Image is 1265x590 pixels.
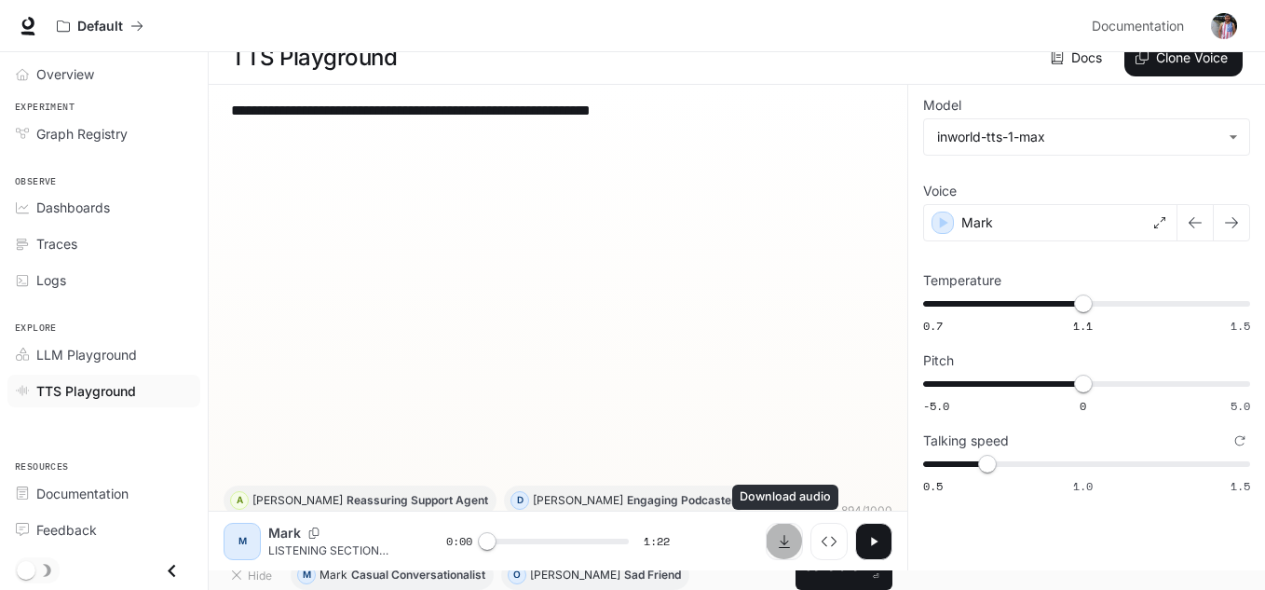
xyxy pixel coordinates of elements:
[1080,398,1086,414] span: 0
[923,99,961,112] p: Model
[923,185,957,198] p: Voice
[347,495,488,506] p: Reassuring Support Agent
[1092,15,1184,38] span: Documentation
[227,527,257,556] div: M
[36,234,77,254] span: Traces
[351,569,485,581] p: Casual Conversationalist
[7,338,200,371] a: LLM Playground
[252,495,343,506] p: [PERSON_NAME]
[923,398,949,414] span: -5.0
[961,213,993,232] p: Mark
[291,560,494,590] button: MMarkCasual Conversationalist
[509,560,525,590] div: O
[36,484,129,503] span: Documentation
[36,381,136,401] span: TTS Playground
[7,117,200,150] a: Graph Registry
[923,434,1009,447] p: Talking speed
[1231,398,1250,414] span: 5.0
[1124,39,1243,76] button: Clone Voice
[320,569,347,581] p: Mark
[924,119,1249,155] div: inworld-tts-1-max
[530,569,620,581] p: [PERSON_NAME]
[1047,39,1109,76] a: Docs
[268,524,301,542] p: Mark
[151,552,193,590] button: Close drawer
[1073,318,1093,334] span: 1.1
[7,477,200,510] a: Documentation
[7,191,200,224] a: Dashboards
[501,560,689,590] button: O[PERSON_NAME]Sad Friend
[1084,7,1198,45] a: Documentation
[7,227,200,260] a: Traces
[644,532,670,551] span: 1:22
[1211,13,1237,39] img: User avatar
[1231,318,1250,334] span: 1.5
[923,354,954,367] p: Pitch
[36,345,137,364] span: LLM Playground
[1230,431,1250,451] button: Reset to default
[923,478,943,494] span: 0.5
[36,124,128,144] span: Graph Registry
[36,198,110,217] span: Dashboards
[732,485,838,510] div: Download audio
[231,486,248,515] div: A
[48,7,152,45] button: All workspaces
[36,64,94,84] span: Overview
[7,58,200,90] a: Overview
[511,486,528,515] div: D
[627,495,736,506] p: Engaging Podcaster
[268,542,401,558] p: LISTENING SECTION Part 4 You will hear a talk about a plantation project. First, answer the quest...
[17,559,35,580] span: Dark mode toggle
[36,520,97,540] span: Feedback
[766,523,803,560] button: Download audio
[7,514,200,546] a: Feedback
[937,128,1219,146] div: inworld-tts-1-max
[1231,478,1250,494] span: 1.5
[446,532,472,551] span: 0:00
[533,495,623,506] p: [PERSON_NAME]
[36,270,66,290] span: Logs
[231,39,397,76] h1: TTS Playground
[7,375,200,407] a: TTS Playground
[77,19,123,34] p: Default
[1205,7,1243,45] button: User avatar
[810,523,848,560] button: Inspect
[7,264,200,296] a: Logs
[923,318,943,334] span: 0.7
[224,486,496,515] button: A[PERSON_NAME]Reassuring Support Agent
[224,560,283,590] button: Hide
[504,486,744,515] button: D[PERSON_NAME]Engaging Podcaster
[298,560,315,590] div: M
[841,502,892,518] p: 894 / 1000
[624,569,681,581] p: Sad Friend
[301,528,327,539] button: Copy Voice ID
[1073,478,1093,494] span: 1.0
[923,274,1001,287] p: Temperature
